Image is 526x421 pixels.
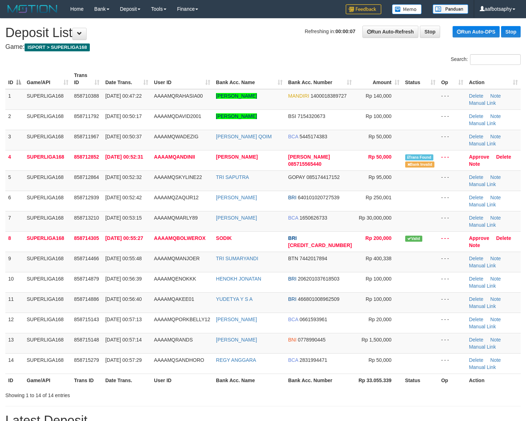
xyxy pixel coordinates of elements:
[71,69,103,89] th: Trans ID: activate to sort column ascending
[154,113,201,119] span: AAAAMQDAVID2001
[154,256,200,261] span: AAAAMQMANJOER
[438,170,466,191] td: - - -
[469,113,483,119] a: Delete
[154,195,198,200] span: AAAAMQZAQIJR12
[151,69,213,89] th: User ID: activate to sort column ascending
[466,374,521,387] th: Action
[288,296,296,302] span: BRI
[288,337,296,343] span: BNI
[420,26,440,38] a: Stop
[469,344,496,350] a: Manual Link
[5,43,521,51] h4: Game:
[299,134,327,139] span: Copy 5445174383 to clipboard
[469,120,496,126] a: Manual Link
[216,256,258,261] a: TRI SUMARYANDI
[216,276,261,282] a: HENOKH JONATAN
[154,235,206,241] span: AAAAMQBOLWEROX
[24,333,71,353] td: SUPERLIGA168
[438,231,466,252] td: - - -
[216,174,249,180] a: TRI SAPUTRA
[105,276,141,282] span: [DATE] 00:56:39
[438,272,466,292] td: - - -
[288,242,352,248] span: Copy 601201023433532 to clipboard
[154,357,204,363] span: AAAAMQSANDHORO
[490,337,501,343] a: Note
[299,357,327,363] span: Copy 2831994471 to clipboard
[154,174,202,180] span: AAAAMQSKYLINE22
[366,256,391,261] span: Rp 400,338
[288,93,309,99] span: MANDIRI
[5,272,24,292] td: 10
[5,252,24,272] td: 9
[402,374,438,387] th: Status
[24,211,71,231] td: SUPERLIGA168
[392,4,422,14] img: Button%20Memo.svg
[105,296,141,302] span: [DATE] 00:56:40
[288,134,298,139] span: BCA
[5,333,24,353] td: 13
[5,231,24,252] td: 8
[298,195,340,200] span: Copy 640101020727539 to clipboard
[311,93,347,99] span: Copy 1400018389727 to clipboard
[216,235,232,241] a: SODIK
[288,174,305,180] span: GOPAY
[469,364,496,370] a: Manual Link
[24,313,71,333] td: SUPERLIGA168
[438,69,466,89] th: Op: activate to sort column ascending
[469,235,489,241] a: Approve
[24,374,71,387] th: Game/API
[105,256,141,261] span: [DATE] 00:55:48
[469,263,496,268] a: Manual Link
[74,296,99,302] span: 858714886
[405,154,434,160] span: Similar transaction found
[469,256,483,261] a: Delete
[298,337,326,343] span: Copy 0778990445 to clipboard
[438,333,466,353] td: - - -
[24,272,71,292] td: SUPERLIGA168
[74,154,99,160] span: 858712852
[74,317,99,322] span: 858715143
[102,374,151,387] th: Date Trans.
[368,174,392,180] span: Rp 95,000
[469,100,496,106] a: Manual Link
[213,69,285,89] th: Bank Acc. Name: activate to sort column ascending
[438,211,466,231] td: - - -
[469,161,480,167] a: Note
[105,337,141,343] span: [DATE] 00:57:14
[216,195,257,200] a: [PERSON_NAME]
[368,154,391,160] span: Rp 50,000
[438,109,466,130] td: - - -
[24,109,71,130] td: SUPERLIGA168
[216,337,257,343] a: [PERSON_NAME]
[24,89,71,110] td: SUPERLIGA168
[490,296,501,302] a: Note
[469,324,496,329] a: Manual Link
[366,296,391,302] span: Rp 100,000
[355,374,402,387] th: Rp 33.055.339
[154,154,195,160] span: AAAAMQANDINII
[501,26,521,37] a: Stop
[368,317,392,322] span: Rp 20,000
[438,292,466,313] td: - - -
[24,252,71,272] td: SUPERLIGA168
[346,4,381,14] img: Feedback.jpg
[469,141,496,147] a: Manual Link
[105,154,143,160] span: [DATE] 00:52:31
[24,292,71,313] td: SUPERLIGA168
[359,215,392,221] span: Rp 30,000,000
[25,43,90,51] span: ISPORT > SUPERLIGA168
[74,134,99,139] span: 858711967
[216,317,257,322] a: [PERSON_NAME]
[299,256,327,261] span: Copy 7442017894 to clipboard
[105,317,141,322] span: [DATE] 00:57:13
[490,357,501,363] a: Note
[105,134,141,139] span: [DATE] 00:50:37
[288,161,321,167] span: Copy 085715565440 to clipboard
[490,134,501,139] a: Note
[105,235,143,241] span: [DATE] 00:55:27
[469,276,483,282] a: Delete
[288,195,296,200] span: BRI
[24,130,71,150] td: SUPERLIGA168
[154,337,193,343] span: AAAAMQRANDS
[469,215,483,221] a: Delete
